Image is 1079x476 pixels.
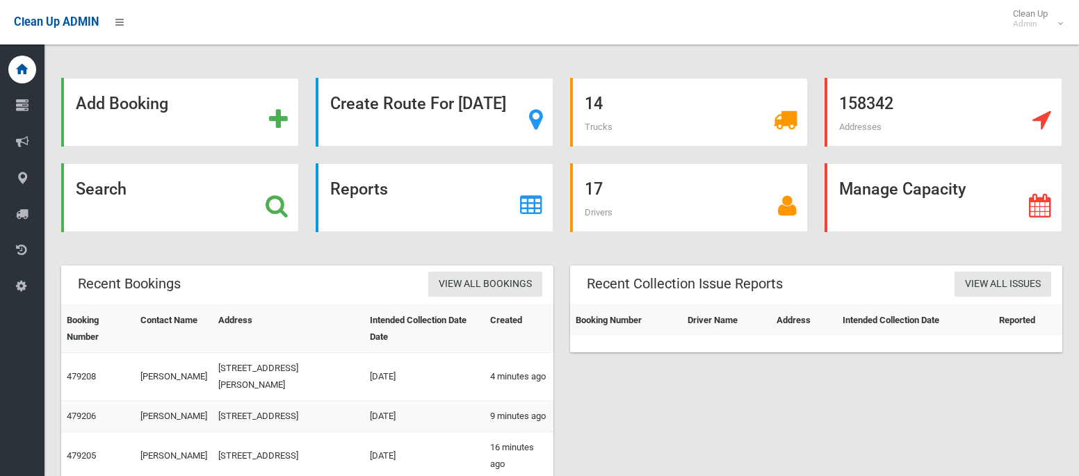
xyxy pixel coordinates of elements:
[330,94,506,113] strong: Create Route For [DATE]
[771,305,836,336] th: Address
[825,163,1062,232] a: Manage Capacity
[585,94,603,113] strong: 14
[213,401,364,432] td: [STREET_ADDRESS]
[67,450,96,461] a: 479205
[839,94,893,113] strong: 158342
[839,122,882,132] span: Addresses
[14,15,99,28] span: Clean Up ADMIN
[316,78,553,147] a: Create Route For [DATE]
[330,179,388,199] strong: Reports
[364,401,485,432] td: [DATE]
[585,207,612,218] span: Drivers
[213,305,364,353] th: Address
[839,179,966,199] strong: Manage Capacity
[76,179,127,199] strong: Search
[682,305,771,336] th: Driver Name
[76,94,168,113] strong: Add Booking
[1006,8,1062,29] span: Clean Up
[570,163,808,232] a: 17 Drivers
[955,272,1051,297] a: View All Issues
[61,78,299,147] a: Add Booking
[485,305,553,353] th: Created
[570,78,808,147] a: 14 Trucks
[61,163,299,232] a: Search
[316,163,553,232] a: Reports
[585,122,612,132] span: Trucks
[135,401,213,432] td: [PERSON_NAME]
[570,270,800,297] header: Recent Collection Issue Reports
[570,305,682,336] th: Booking Number
[485,401,553,432] td: 9 minutes ago
[135,353,213,401] td: [PERSON_NAME]
[61,270,197,297] header: Recent Bookings
[67,411,96,421] a: 479206
[1013,19,1048,29] small: Admin
[213,353,364,401] td: [STREET_ADDRESS][PERSON_NAME]
[428,272,542,297] a: View All Bookings
[364,353,485,401] td: [DATE]
[61,305,135,353] th: Booking Number
[825,78,1062,147] a: 158342 Addresses
[993,305,1062,336] th: Reported
[585,179,603,199] strong: 17
[837,305,993,336] th: Intended Collection Date
[485,353,553,401] td: 4 minutes ago
[364,305,485,353] th: Intended Collection Date Date
[67,371,96,381] a: 479208
[135,305,213,353] th: Contact Name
